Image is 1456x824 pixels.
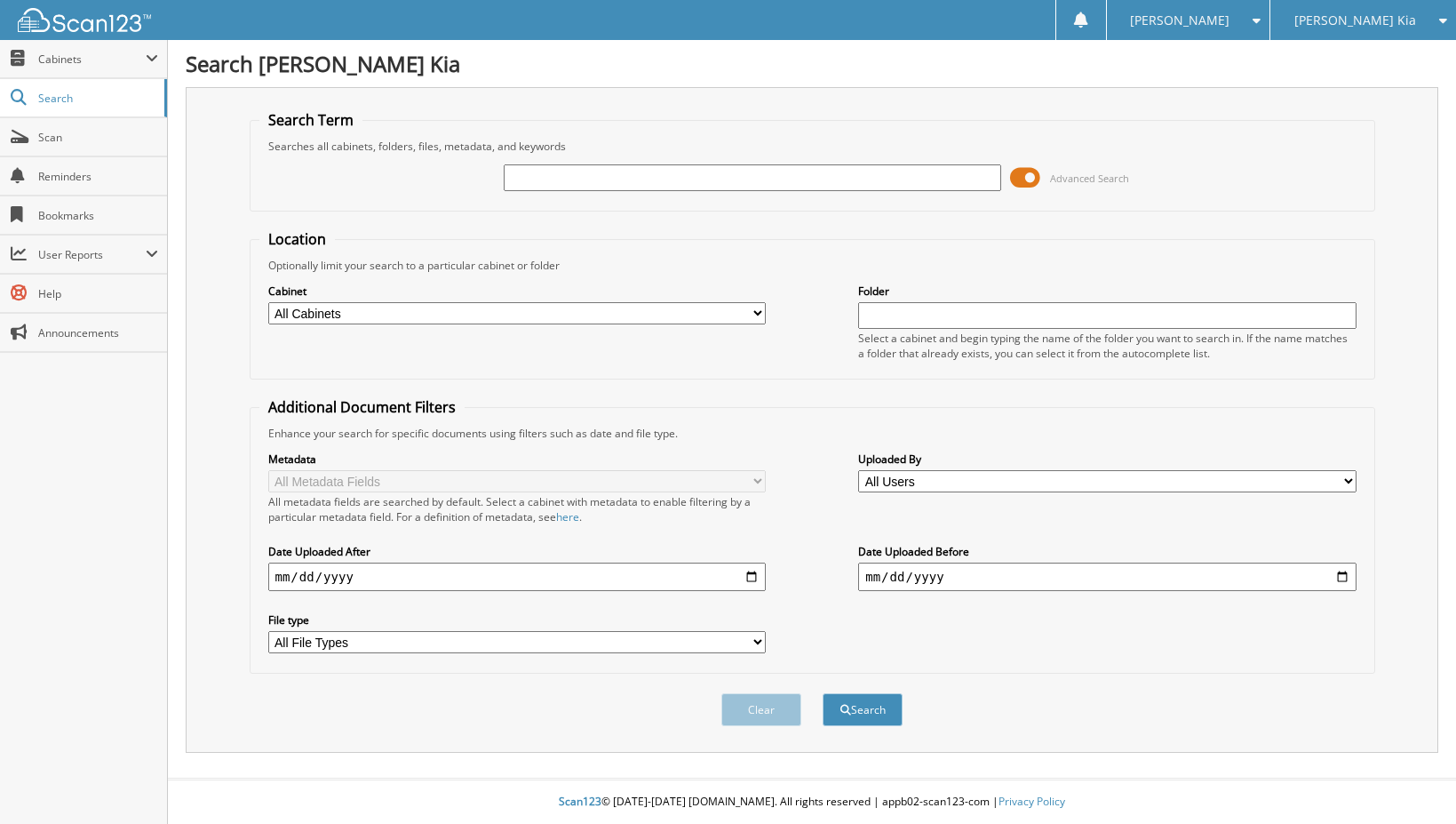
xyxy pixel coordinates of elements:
div: Select a cabinet and begin typing the name of the folder you want to search in. If the name match... [858,331,1356,361]
span: Announcements [38,325,158,340]
legend: Location [259,229,335,249]
span: Cabinets [38,52,146,67]
label: Uploaded By [858,452,1356,467]
span: Help [38,286,158,301]
label: Date Uploaded Before [858,544,1356,559]
div: © [DATE]-[DATE] [DOMAIN_NAME]. All rights reserved | appb02-scan123-com | [168,780,1456,824]
input: end [858,563,1356,591]
label: Date Uploaded After [268,544,766,559]
span: Reminders [38,169,158,184]
span: Scan123 [559,794,601,809]
a: here [556,509,579,524]
span: [PERSON_NAME] [1130,15,1229,26]
span: Bookmarks [38,208,158,223]
button: Clear [721,693,801,726]
button: Search [823,693,903,726]
a: Privacy Policy [999,794,1065,809]
label: Metadata [268,452,766,467]
label: Cabinet [268,284,766,299]
span: [PERSON_NAME] Kia [1294,15,1416,26]
label: Folder [858,284,1356,299]
span: Scan [38,130,158,145]
h1: Search [PERSON_NAME] Kia [186,49,1438,78]
div: All metadata fields are searched by default. Select a cabinet with metadata to enable filtering b... [268,494,766,524]
label: File type [268,612,766,628]
div: Searches all cabinets, folders, files, metadata, and keywords [259,139,1365,154]
legend: Search Term [259,110,362,130]
legend: Additional Document Filters [259,397,465,417]
span: User Reports [38,247,146,262]
div: Optionally limit your search to a particular cabinet or folder [259,258,1365,273]
span: Search [38,91,155,106]
input: start [268,563,766,591]
span: Advanced Search [1050,172,1129,185]
div: Enhance your search for specific documents using filters such as date and file type. [259,426,1365,441]
img: scan123-logo-white.svg [18,8,151,32]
